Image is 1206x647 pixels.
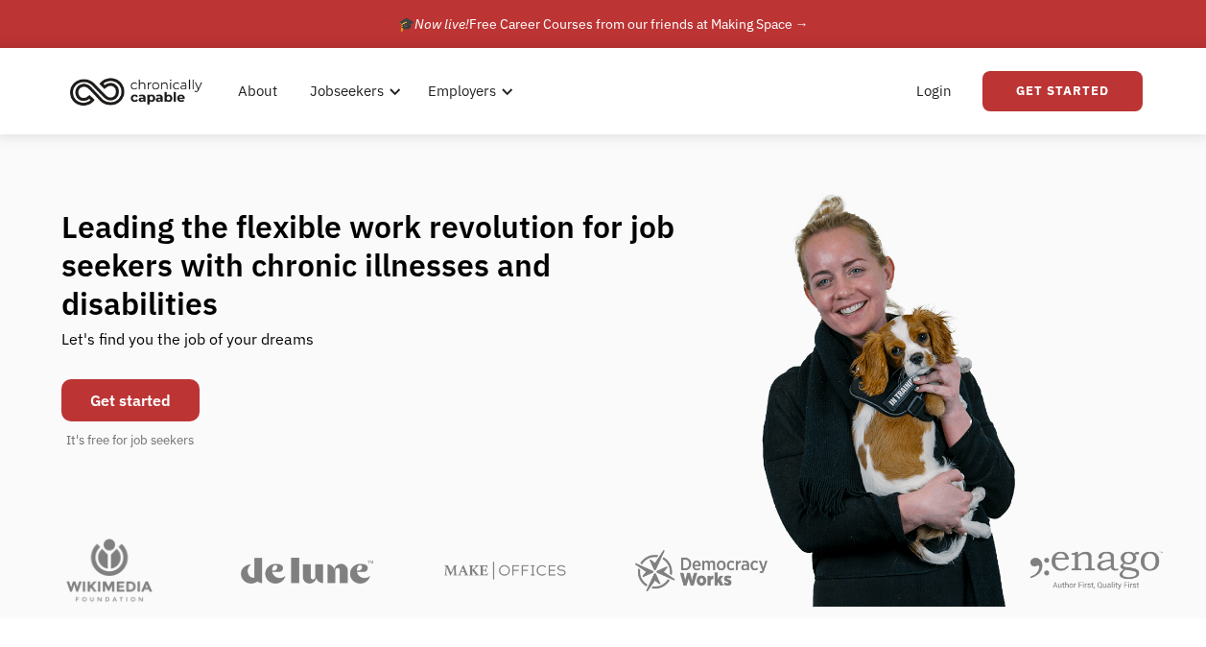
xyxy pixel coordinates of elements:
a: Get Started [982,71,1143,111]
a: home [64,70,217,112]
div: It's free for job seekers [66,431,194,450]
a: Login [905,60,963,122]
a: Get started [61,379,200,421]
a: About [226,60,289,122]
div: Employers [416,60,519,122]
div: 🎓 Free Career Courses from our friends at Making Space → [398,12,809,36]
div: Let's find you the job of your dreams [61,323,314,370]
div: Employers [428,80,496,103]
h1: Leading the flexible work revolution for job seekers with chronic illnesses and disabilities [61,207,712,323]
em: Now live! [414,15,469,33]
div: Jobseekers [298,60,407,122]
div: Jobseekers [310,80,384,103]
img: Chronically Capable logo [64,70,208,112]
